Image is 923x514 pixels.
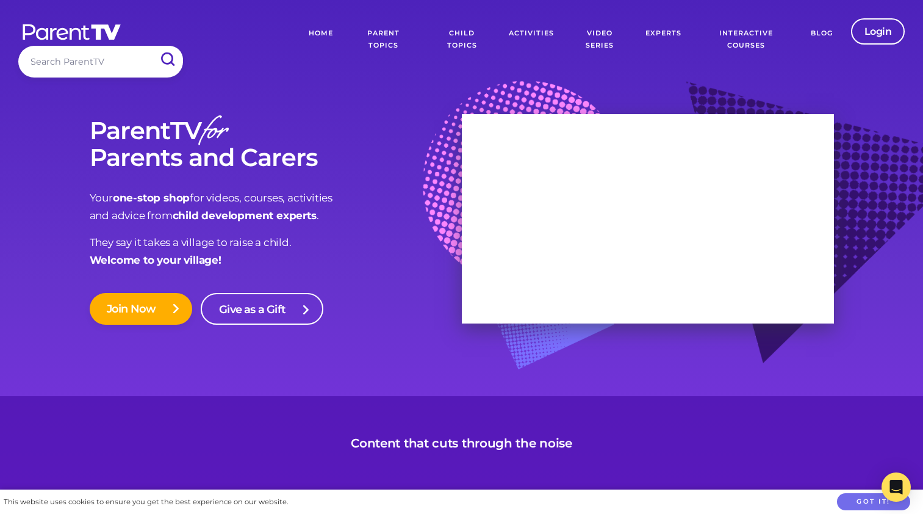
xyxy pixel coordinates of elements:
[201,107,226,160] em: for
[342,18,424,61] a: Parent Topics
[173,209,317,222] strong: child development experts
[18,46,183,77] input: Search ParentTV
[90,234,462,269] p: They say it takes a village to raise a child.
[802,18,842,61] a: Blog
[851,18,905,45] a: Login
[636,18,691,61] a: Experts
[424,18,499,61] a: Child Topics
[691,18,801,61] a: Interactive Courses
[4,496,288,509] div: This website uses cookies to ensure you get the best experience on our website.
[21,23,122,41] img: parenttv-logo-white.4c85aaf.svg
[90,189,462,225] p: Your for videos, courses, activities and advice from .
[151,46,183,73] input: Submit
[90,293,193,325] a: Join Now
[113,192,190,204] strong: one-stop shop
[351,436,572,451] h3: Content that cuts through the noise
[90,117,462,171] h1: ParentTV Parents and Carers
[882,472,911,502] div: Open Intercom Messenger
[500,18,563,61] a: Activities
[201,293,323,325] a: Give as a Gift
[837,493,910,511] button: Got it!
[300,18,342,61] a: Home
[90,254,221,266] strong: Welcome to your village!
[563,18,636,61] a: Video Series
